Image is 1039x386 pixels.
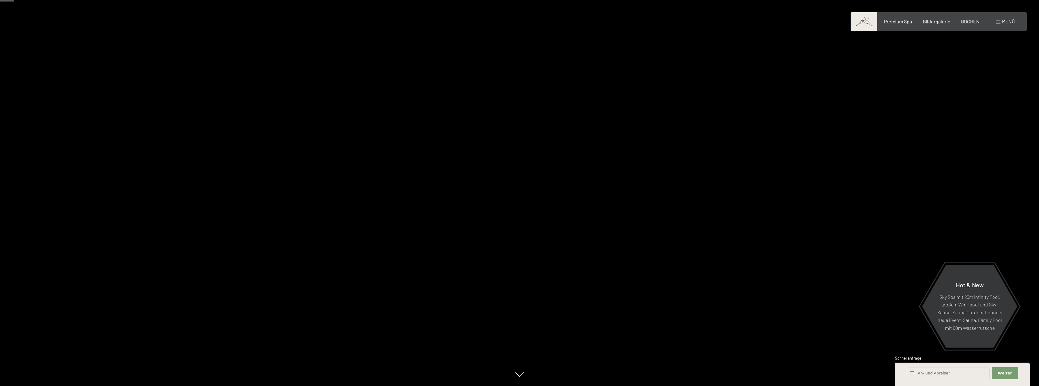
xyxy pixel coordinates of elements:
[992,367,1018,380] button: Weiter
[1002,19,1015,24] span: Menü
[895,356,921,360] span: Schnellanfrage
[956,281,984,288] span: Hot & New
[923,19,950,24] a: Bildergalerie
[937,293,1003,332] p: Sky Spa mit 23m Infinity Pool, großem Whirlpool und Sky-Sauna, Sauna Outdoor Lounge, neue Event-S...
[998,371,1012,376] span: Weiter
[884,19,912,24] a: Premium Spa
[922,265,1018,348] a: Hot & New Sky Spa mit 23m Infinity Pool, großem Whirlpool und Sky-Sauna, Sauna Outdoor Lounge, ne...
[961,19,980,24] a: BUCHEN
